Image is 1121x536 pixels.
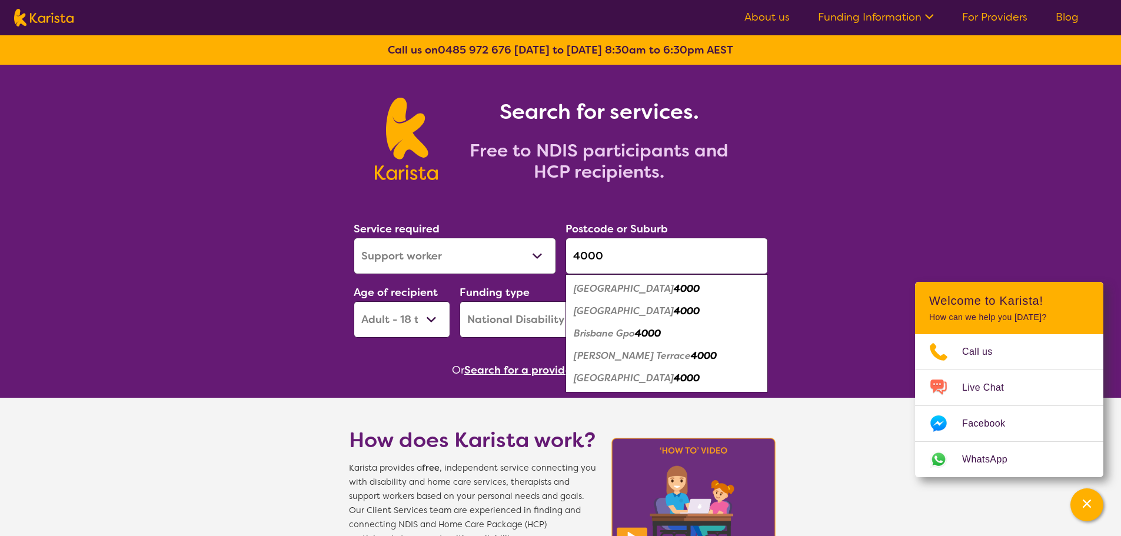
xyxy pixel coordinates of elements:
div: Brisbane Adelaide Street 4000 [571,278,762,300]
button: Search for a provider to leave a review [464,361,669,379]
b: free [422,462,440,474]
label: Funding type [460,285,530,299]
a: Funding Information [818,10,934,24]
a: 0485 972 676 [438,43,511,57]
label: Postcode or Suburb [566,222,668,236]
button: Channel Menu [1070,488,1103,521]
em: Brisbane Gpo [574,327,635,339]
b: Call us on [DATE] to [DATE] 8:30am to 6:30pm AEST [388,43,733,57]
label: Service required [354,222,440,236]
em: [GEOGRAPHIC_DATA] [574,372,674,384]
h1: How does Karista work? [349,426,596,454]
p: How can we help you [DATE]? [929,312,1089,322]
a: Blog [1056,10,1079,24]
span: WhatsApp [962,451,1022,468]
span: Live Chat [962,379,1018,397]
em: 4000 [674,372,700,384]
div: Brisbane Gpo 4000 [571,322,762,345]
a: For Providers [962,10,1027,24]
h1: Search for services. [452,98,746,126]
em: [GEOGRAPHIC_DATA] [574,305,674,317]
em: 4000 [674,282,700,295]
em: 4000 [691,349,717,362]
img: Karista logo [375,98,438,180]
div: Spring Hill 4000 [571,367,762,389]
h2: Welcome to Karista! [929,294,1089,308]
label: Age of recipient [354,285,438,299]
span: Or [452,361,464,379]
ul: Choose channel [915,334,1103,477]
em: 4000 [674,305,700,317]
div: Channel Menu [915,282,1103,477]
span: Call us [962,343,1007,361]
em: [PERSON_NAME] Terrace [574,349,691,362]
div: Petrie Terrace 4000 [571,345,762,367]
h2: Free to NDIS participants and HCP recipients. [452,140,746,182]
img: Karista logo [14,9,74,26]
span: Facebook [962,415,1019,432]
input: Type [566,238,768,274]
a: Web link opens in a new tab. [915,442,1103,477]
em: [GEOGRAPHIC_DATA] [574,282,674,295]
div: Brisbane City 4000 [571,300,762,322]
em: 4000 [635,327,661,339]
a: About us [744,10,790,24]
